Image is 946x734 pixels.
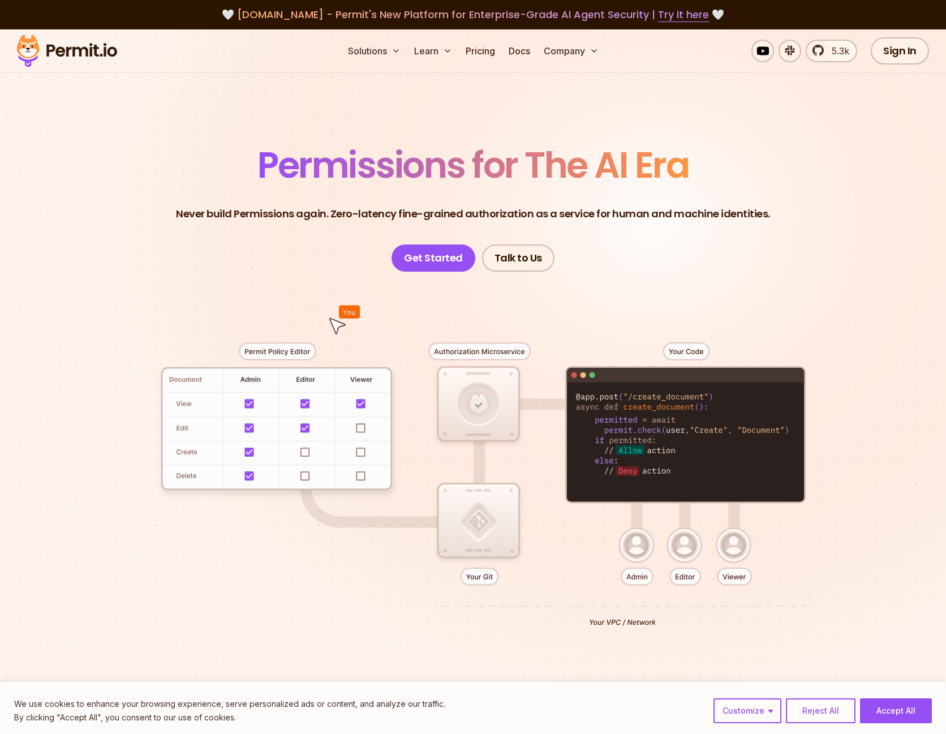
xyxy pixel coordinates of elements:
span: [DOMAIN_NAME] - Permit's New Platform for Enterprise-Grade AI Agent Security | [237,7,709,22]
a: Docs [504,40,535,62]
span: 5.3k [825,44,849,58]
span: Permissions for The AI Era [257,140,689,190]
p: By clicking "Accept All", you consent to our use of cookies. [14,711,445,724]
a: 5.3k [806,40,857,62]
img: Permit logo [11,32,122,70]
a: Pricing [461,40,500,62]
button: Company [539,40,603,62]
button: Learn [410,40,457,62]
button: Accept All [860,698,932,723]
div: 🤍 🤍 [27,7,919,23]
a: Try it here [658,7,709,22]
button: Reject All [786,698,855,723]
button: Customize [713,698,781,723]
p: Never build Permissions again. Zero-latency fine-grained authorization as a service for human and... [176,206,770,222]
button: Solutions [343,40,405,62]
a: Talk to Us [482,244,554,272]
p: We use cookies to enhance your browsing experience, serve personalized ads or content, and analyz... [14,697,445,711]
a: Get Started [392,244,475,272]
a: Sign In [871,37,929,65]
